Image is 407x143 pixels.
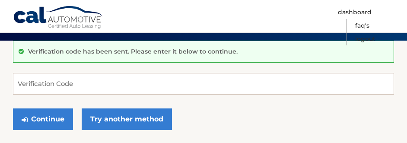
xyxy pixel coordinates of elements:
[355,32,375,46] a: Logout
[82,108,172,130] a: Try another method
[28,48,238,55] p: Verification code has been sent. Please enter it below to continue.
[355,19,369,32] a: FAQ's
[13,108,73,130] button: Continue
[338,6,372,19] a: Dashboard
[13,6,104,31] a: Cal Automotive
[13,73,394,95] input: Verification Code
